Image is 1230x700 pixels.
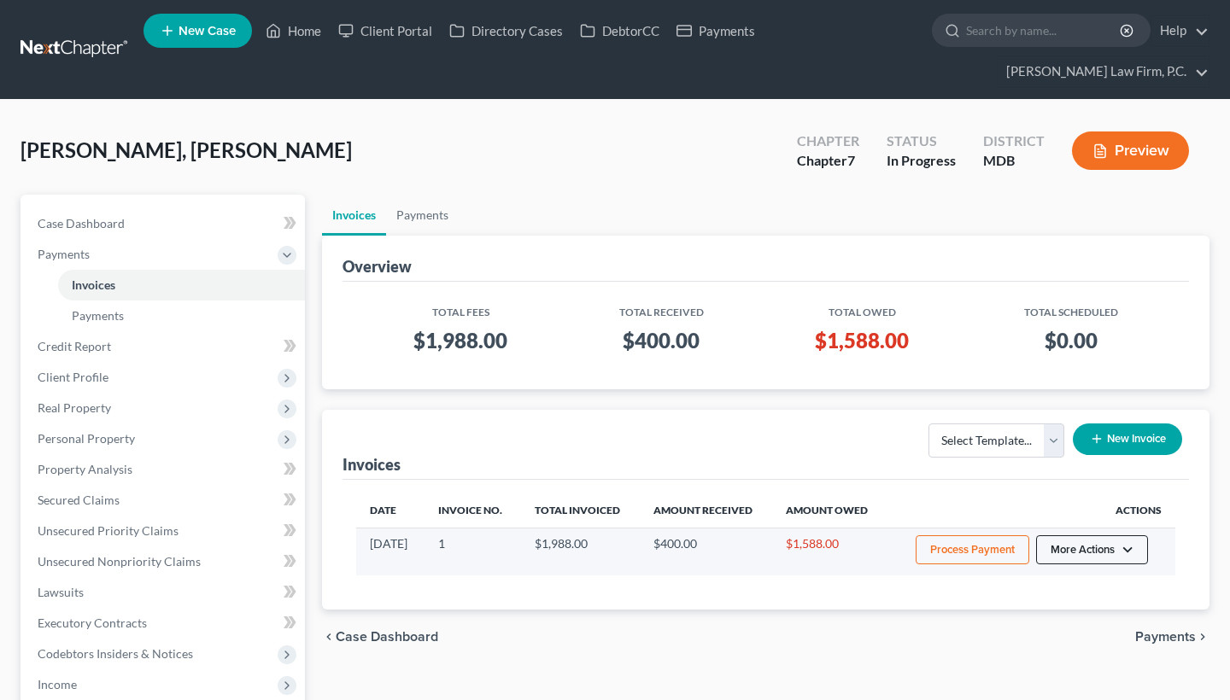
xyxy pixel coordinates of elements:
th: Amount Received [640,493,773,528]
th: Date [356,493,425,528]
th: Actions [887,493,1175,528]
input: Search by name... [966,15,1122,46]
th: Total Fees [356,295,565,320]
span: Payments [72,308,124,323]
td: $1,988.00 [521,528,640,575]
button: Preview [1072,131,1189,170]
th: Total Scheduled [967,295,1176,320]
div: Overview [343,256,412,277]
span: Payments [38,247,90,261]
a: Home [257,15,330,46]
span: 7 [847,152,855,168]
td: 1 [425,528,521,575]
a: Help [1151,15,1209,46]
a: Invoices [58,270,305,300]
a: Case Dashboard [24,208,305,239]
a: Credit Report [24,331,305,362]
div: Invoices [343,454,401,475]
div: MDB [983,151,1045,171]
th: Amount Owed [772,493,887,528]
a: [PERSON_NAME] Law Firm, P.C. [998,56,1209,87]
a: Property Analysis [24,454,305,485]
span: Unsecured Nonpriority Claims [38,554,201,569]
td: $1,588.00 [772,528,887,575]
a: DebtorCC [571,15,668,46]
span: Unsecured Priority Claims [38,523,179,538]
div: Chapter [797,151,859,171]
span: [PERSON_NAME], [PERSON_NAME] [20,137,352,162]
a: Unsecured Nonpriority Claims [24,546,305,577]
th: Total Owed [758,295,966,320]
span: New Case [179,25,236,38]
th: Invoice No. [425,493,521,528]
a: Secured Claims [24,485,305,516]
a: Payments [668,15,764,46]
a: Client Portal [330,15,441,46]
span: Credit Report [38,339,111,353]
span: Personal Property [38,431,135,446]
div: District [983,131,1045,151]
span: Property Analysis [38,462,132,476]
a: Executory Contracts [24,608,305,639]
th: Total Invoiced [521,493,640,528]
a: Payments [386,195,459,236]
a: Directory Cases [441,15,571,46]
a: Lawsuits [24,577,305,608]
h3: $1,588.00 [771,327,952,354]
span: Client Profile [38,370,108,384]
span: Case Dashboard [336,630,438,644]
div: Chapter [797,131,859,151]
button: New Invoice [1073,423,1182,455]
span: Secured Claims [38,493,120,507]
span: Case Dashboard [38,216,125,230]
h3: $1,988.00 [370,327,551,354]
td: [DATE] [356,528,425,575]
button: More Actions [1036,535,1148,564]
span: Executory Contracts [38,615,147,630]
h3: $400.00 [578,327,744,354]
span: Payments [1135,630,1196,644]
i: chevron_right [1196,630,1209,644]
div: Status [887,131,956,151]
span: Real Property [38,400,111,415]
a: Invoices [322,195,386,236]
button: chevron_left Case Dashboard [322,630,438,644]
span: Lawsuits [38,585,84,599]
span: Invoices [72,277,115,292]
th: Total Received [565,295,758,320]
button: Process Payment [916,535,1029,564]
div: In Progress [887,151,956,171]
a: Unsecured Priority Claims [24,516,305,546]
button: Payments chevron_right [1135,630,1209,644]
i: chevron_left [322,630,336,644]
span: Income [38,677,77,691]
a: Payments [58,300,305,331]
td: $400.00 [640,528,773,575]
h3: $0.00 [981,327,1163,354]
span: Codebtors Insiders & Notices [38,646,193,661]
